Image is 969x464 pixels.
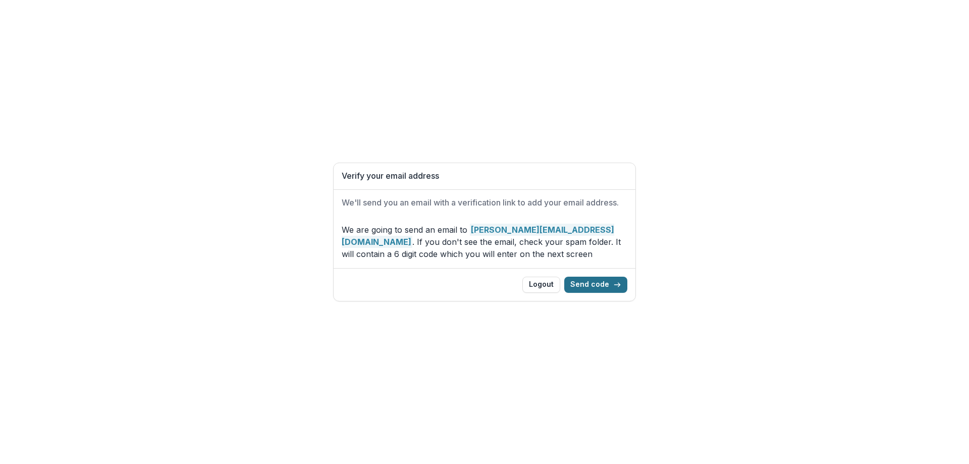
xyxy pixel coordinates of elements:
button: Send code [564,277,627,293]
h2: We'll send you an email with a verification link to add your email address. [342,198,627,208]
strong: [PERSON_NAME][EMAIL_ADDRESS][DOMAIN_NAME] [342,224,614,248]
h1: Verify your email address [342,171,627,181]
button: Logout [522,277,560,293]
p: We are going to send an email to . If you don't see the email, check your spam folder. It will co... [342,224,627,260]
